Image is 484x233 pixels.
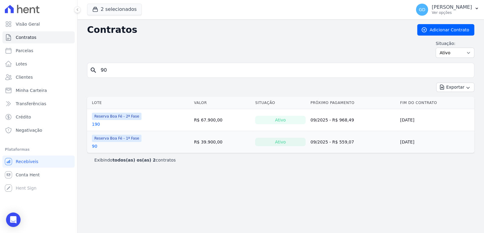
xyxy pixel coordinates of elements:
button: GD [PERSON_NAME] Ver opções [411,1,484,18]
th: Valor [192,97,253,109]
span: Conta Hent [16,172,40,178]
button: 2 selecionados [87,4,142,15]
span: Contratos [16,34,36,40]
p: Exibindo contratos [94,157,176,163]
i: search [90,67,97,74]
input: Buscar por nome do lote [97,64,472,76]
div: Open Intercom Messenger [6,213,21,227]
td: [DATE] [398,109,474,131]
b: todos(as) os(as) 2 [112,158,156,162]
td: [DATE] [398,131,474,153]
a: Lotes [2,58,75,70]
th: Lote [87,97,192,109]
a: 09/2025 - R$ 968,49 [310,118,354,122]
a: 190 [92,121,100,127]
a: Recebíveis [2,156,75,168]
p: Ver opções [432,10,472,15]
span: Recebíveis [16,159,38,165]
a: Transferências [2,98,75,110]
span: GD [419,8,425,12]
a: Conta Hent [2,169,75,181]
th: Próximo Pagamento [308,97,398,109]
a: Contratos [2,31,75,43]
a: Clientes [2,71,75,83]
label: Situação: [436,40,474,46]
span: Transferências [16,101,46,107]
a: Crédito [2,111,75,123]
div: Plataformas [5,146,72,153]
p: [PERSON_NAME] [432,4,472,10]
span: Reserva Boa Fé - 2ª Fase [92,113,141,120]
div: Ativo [255,138,306,146]
span: Minha Carteira [16,87,47,93]
span: Reserva Boa Fé - 1ª Fase [92,135,141,142]
button: Exportar [436,83,474,92]
span: Visão Geral [16,21,40,27]
th: Situação [253,97,308,109]
a: Negativação [2,124,75,136]
a: Minha Carteira [2,84,75,96]
span: Clientes [16,74,33,80]
td: R$ 67.900,00 [192,109,253,131]
a: 90 [92,143,97,149]
span: Parcelas [16,48,33,54]
div: Ativo [255,116,306,124]
a: Parcelas [2,45,75,57]
a: Visão Geral [2,18,75,30]
h2: Contratos [87,24,408,35]
a: Adicionar Contrato [417,24,474,36]
a: 09/2025 - R$ 559,07 [310,140,354,144]
span: Lotes [16,61,27,67]
span: Crédito [16,114,31,120]
td: R$ 39.900,00 [192,131,253,153]
span: Negativação [16,127,42,133]
th: Fim do Contrato [398,97,474,109]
